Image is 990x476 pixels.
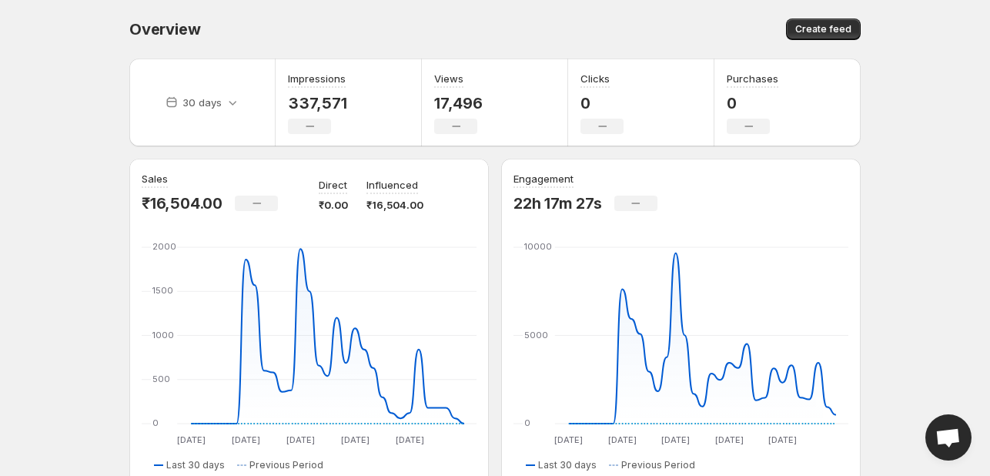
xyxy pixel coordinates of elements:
[768,434,797,445] text: [DATE]
[580,71,610,86] h3: Clicks
[286,434,315,445] text: [DATE]
[524,330,548,340] text: 5000
[524,241,552,252] text: 10000
[925,414,972,461] a: Open chat
[538,459,597,471] span: Last 30 days
[366,197,423,213] p: ₹16,504.00
[795,23,851,35] span: Create feed
[166,459,225,471] span: Last 30 days
[580,94,624,112] p: 0
[142,194,222,213] p: ₹16,504.00
[319,197,348,213] p: ₹0.00
[608,434,637,445] text: [DATE]
[152,417,159,428] text: 0
[513,194,602,213] p: 22h 17m 27s
[182,95,222,110] p: 30 days
[366,177,418,193] p: Influenced
[319,177,347,193] p: Direct
[715,434,744,445] text: [DATE]
[513,171,574,186] h3: Engagement
[661,434,690,445] text: [DATE]
[727,94,778,112] p: 0
[129,20,200,39] span: Overview
[396,434,424,445] text: [DATE]
[152,285,173,296] text: 1500
[177,434,206,445] text: [DATE]
[727,71,778,86] h3: Purchases
[152,241,176,252] text: 2000
[249,459,323,471] span: Previous Period
[288,94,347,112] p: 337,571
[341,434,370,445] text: [DATE]
[621,459,695,471] span: Previous Period
[786,18,861,40] button: Create feed
[288,71,346,86] h3: Impressions
[232,434,260,445] text: [DATE]
[152,330,174,340] text: 1000
[434,71,463,86] h3: Views
[152,374,170,384] text: 500
[142,171,168,186] h3: Sales
[434,94,483,112] p: 17,496
[524,417,530,428] text: 0
[554,434,583,445] text: [DATE]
